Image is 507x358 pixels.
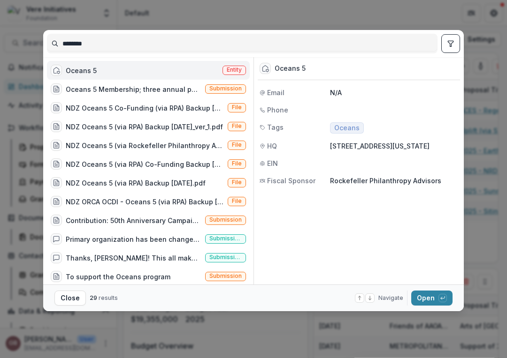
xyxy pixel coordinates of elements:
[330,88,458,97] p: N/A
[209,254,242,261] span: Submission comment
[66,84,201,94] div: Oceans 5 Membership; three annual payments of $500,000 in [DATE], 2024, 2025
[411,291,453,306] button: Open
[267,141,277,151] span: HQ
[66,178,206,188] div: NDZ Oceans 5 (via RPA) Backup [DATE].pdf
[441,34,460,53] button: toggle filters
[330,141,458,151] p: [STREET_ADDRESS][US_STATE]
[232,198,242,204] span: File
[232,142,242,148] span: File
[99,294,118,301] span: results
[209,273,242,279] span: Submission
[66,141,224,150] div: NDZ Oceans 5 (via Rockefeller Philanthropy Advisors) Backup [DATE].pdf
[209,85,242,92] span: Submission
[334,124,360,132] span: Oceans
[267,88,284,97] span: Email
[378,294,403,302] span: Navigate
[232,179,242,186] span: File
[267,158,278,168] span: EIN
[232,104,242,111] span: File
[267,176,315,186] span: Fiscal Sponsor
[209,216,242,223] span: Submission
[66,103,224,113] div: NDZ Oceans 5 Co-Funding (via RPA) Backup [DATE].pdf
[227,67,242,73] span: Entity
[330,176,458,186] p: Rockefeller Philanthropy Advisors
[66,122,223,132] div: NDZ Oceans 5 (via RPA) Backup [DATE]_ver_1.pdf
[90,294,97,301] span: 29
[232,160,242,167] span: File
[267,105,288,115] span: Phone
[275,65,306,73] div: Oceans 5
[66,66,97,75] div: Oceans 5
[232,123,242,129] span: File
[66,272,170,282] div: To support the Oceans program
[66,216,201,225] div: Contribution: 50th Anniversary Campaign "1,969 Waves on a Healthy Ocean"
[66,234,201,244] div: Primary organization has been changed from 'Rockefeller Philanthropy Advisors' to 'Oceans 5 (via ...
[267,122,284,132] span: Tags
[209,235,242,242] span: Submission comment
[66,159,224,169] div: NDZ Oceans 5 (via RPA) Co-Funding Backup [DATE]_ver_1.pdf
[66,253,201,263] div: Thanks, [PERSON_NAME]! This all makes sense to me -- if there is a recent update or overview that...
[54,291,86,306] button: Close
[66,197,224,207] div: NDZ ORCA OCDI - Oceans 5 (via RPA) Backup [DATE].pdf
